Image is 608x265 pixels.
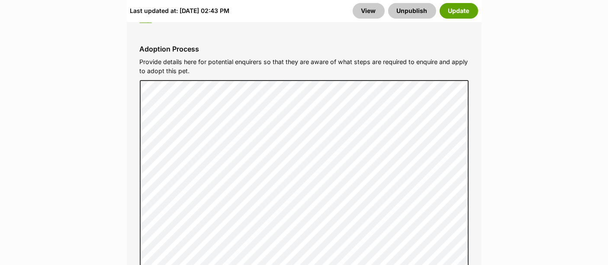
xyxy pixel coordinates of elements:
div: Last updated at: [DATE] 02:43 PM [130,3,230,19]
p: Provide details here for potential enquirers so that they are aware of what steps are required to... [140,57,469,76]
label: Adoption Process [140,45,469,53]
a: View [353,3,385,19]
button: Update [440,3,478,19]
button: Unpublish [388,3,436,19]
